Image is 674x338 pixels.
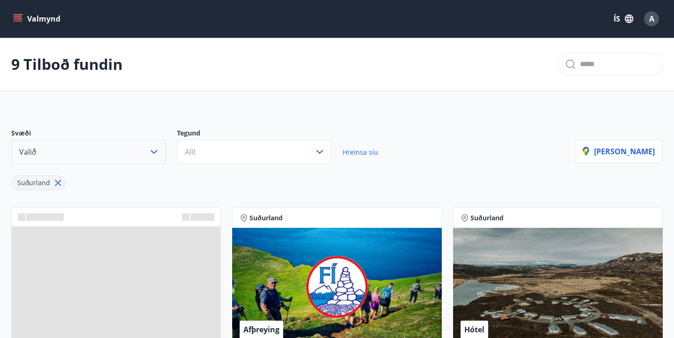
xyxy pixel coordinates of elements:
span: Afþreying [243,324,279,335]
button: [PERSON_NAME] [575,140,663,163]
button: menu [11,10,64,27]
button: ÍS [608,10,638,27]
span: Suðurland [470,213,504,223]
span: Hreinsa síu [343,148,378,157]
span: Allt [185,147,196,157]
button: A [640,8,663,30]
div: Suðurland [11,175,66,190]
p: Tegund [177,128,343,140]
span: Suðurland [249,213,283,223]
p: Svæði [11,128,177,140]
span: Valið [19,147,37,157]
p: [PERSON_NAME] [583,146,655,157]
span: Suðurland [17,178,50,187]
p: 9 Tilboð fundin [11,54,123,75]
span: Hótel [464,324,484,335]
button: Valið [11,140,166,164]
span: A [649,14,654,24]
button: Allt [177,140,331,164]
